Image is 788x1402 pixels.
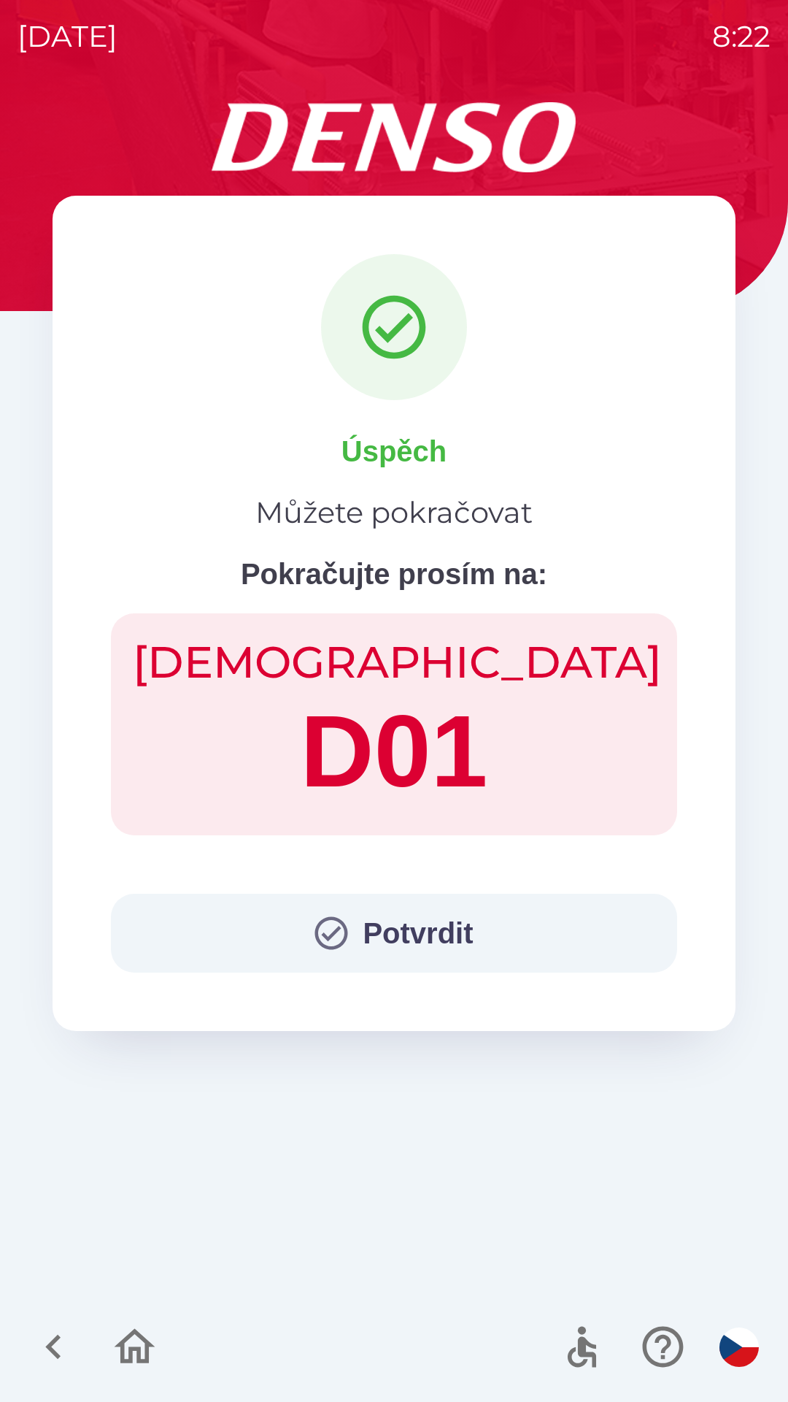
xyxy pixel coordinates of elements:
h2: [DEMOGRAPHIC_DATA] [133,635,655,689]
p: Pokračujte prosím na: [241,552,547,596]
h1: D01 [133,689,655,813]
p: Můžete pokračovat [255,491,533,535]
p: [DATE] [18,15,117,58]
button: Potvrdit [111,894,677,973]
p: Úspěch [341,429,447,473]
img: cs flag [719,1328,759,1367]
img: Logo [53,102,735,172]
p: 8:22 [712,15,770,58]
